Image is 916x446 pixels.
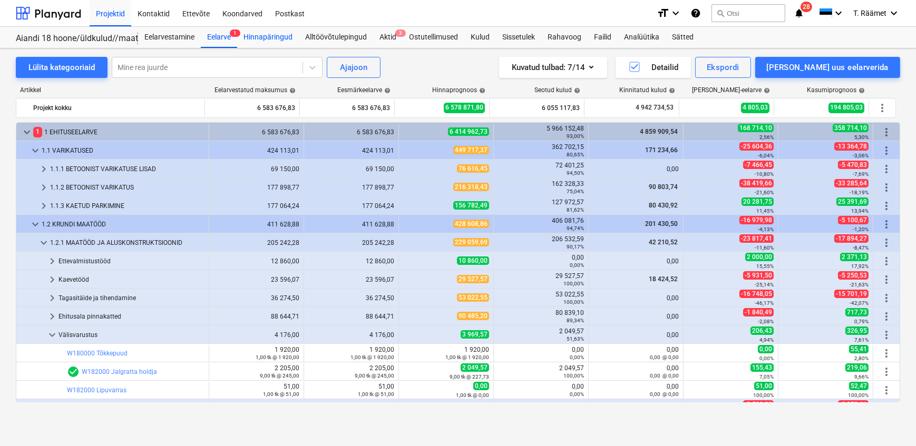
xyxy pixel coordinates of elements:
div: 0,00 [593,331,679,339]
small: 94,50% [567,170,584,176]
a: Alltöövõtulepingud [299,27,373,48]
div: Ettevalmistustööd [59,253,204,270]
div: Seotud kulud [534,86,580,94]
small: 80,65% [567,152,584,157]
div: 0,00 [593,346,679,361]
a: W182000 Jalgratta hoidja [82,368,157,375]
div: 23 530,80 [498,401,584,416]
div: 1.1.2 BETOONIST VARIKATUS [50,179,204,196]
div: 36 274,50 [213,294,299,302]
small: 75,04% [567,189,584,194]
small: 7,05% [759,374,774,380]
small: 13,94% [851,208,869,214]
div: 5 966 152,48 [498,125,584,140]
span: keyboard_arrow_right [46,255,59,267]
small: 7,61% [854,337,869,343]
div: Kaevetööd [59,271,204,288]
a: Eelarvestamine [138,27,201,48]
div: 6 055 117,83 [494,100,580,116]
div: 88 644,71 [213,313,299,320]
div: 69 150,00 [308,165,394,173]
div: 1.1.3 KAETUD PARKIMINE [50,197,204,214]
small: -7,69% [853,171,869,177]
button: Kuvatud tulbad:7/14 [499,57,607,78]
span: 53 022,55 [457,293,489,302]
small: 51,63% [567,336,584,342]
span: 29 527,57 [457,275,489,283]
div: 2 205,00 [213,364,299,379]
a: W180000 Tõkkepuud [67,350,128,357]
small: 94,74% [567,225,584,231]
a: Aktid3 [373,27,403,48]
span: help [572,87,580,94]
div: 1 EHITUSEELARVE [33,124,204,141]
span: -2 953,61 [838,400,869,409]
div: 12 860,00 [213,257,299,265]
span: 155,43 [751,363,774,372]
span: 90 803,74 [648,183,679,191]
span: 326,95 [845,326,869,335]
small: 100,00% [753,392,774,398]
span: 201 430,50 [644,220,679,227]
span: 219,06 [845,363,869,372]
span: 20 281,75 [742,197,774,206]
span: 194 805,03 [829,103,864,113]
span: 2 000,00 [745,253,774,261]
span: Rohkem tegevusi [880,200,893,212]
small: 0,00% [759,355,774,361]
span: help [477,87,485,94]
span: -16 979,98 [739,216,774,224]
div: 1.2.1 MAATÖÖD JA ALUSKONSTRUKTSIOONID [50,234,204,251]
i: keyboard_arrow_down [888,7,900,19]
span: Rohkem tegevusi [880,236,893,249]
span: keyboard_arrow_right [46,273,59,286]
div: Kasumiprognoos [807,86,865,94]
span: keyboard_arrow_right [46,292,59,304]
i: notifications [794,7,804,19]
small: 15,55% [756,263,774,269]
div: 88 644,71 [308,313,394,320]
div: 0,00 [593,313,679,320]
span: Rohkem tegevusi [880,347,893,360]
div: 2 205,00 [308,364,394,379]
span: -3 530,80 [743,400,774,409]
div: 1 920,00 [213,346,299,361]
span: 3 [395,29,406,37]
small: -21,63% [850,282,869,288]
a: Sätted [666,27,700,48]
span: Rohkem tegevusi [876,102,889,114]
div: 51,00 [213,383,299,398]
small: 0,00 @ 0,00 [650,391,679,397]
span: help [287,87,296,94]
div: 72 401,25 [498,162,584,176]
small: 2,80% [854,355,869,361]
small: 89,34% [567,318,584,323]
span: 206,43 [751,326,774,335]
span: keyboard_arrow_right [37,163,50,175]
small: -18,19% [850,190,869,195]
div: 0,00 [593,383,679,398]
a: Kulud [464,27,496,48]
small: 0,00 @ 0,00 [650,373,679,379]
iframe: Chat Widget [863,395,916,446]
small: 90,17% [567,244,584,250]
span: 6 414 962,73 [448,127,489,136]
span: keyboard_arrow_right [37,200,50,212]
div: 205 242,28 [308,239,394,246]
span: search [716,9,725,17]
span: -5 250,53 [838,271,869,280]
small: 5,30% [854,134,869,140]
span: -17 894,27 [834,234,869,243]
span: help [667,87,675,94]
span: Rohkem tegevusi [880,365,893,378]
span: -1 840,49 [743,308,774,316]
div: 0,00 [498,254,584,269]
small: 11,45% [756,208,774,214]
small: 100,00% [563,373,584,379]
span: 4 859 909,54 [639,128,679,135]
div: Artikkel [16,86,206,94]
small: 9,00 tk @ 245,00 [355,373,394,379]
a: Sissetulek [496,27,541,48]
span: 0,00 [473,382,489,390]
